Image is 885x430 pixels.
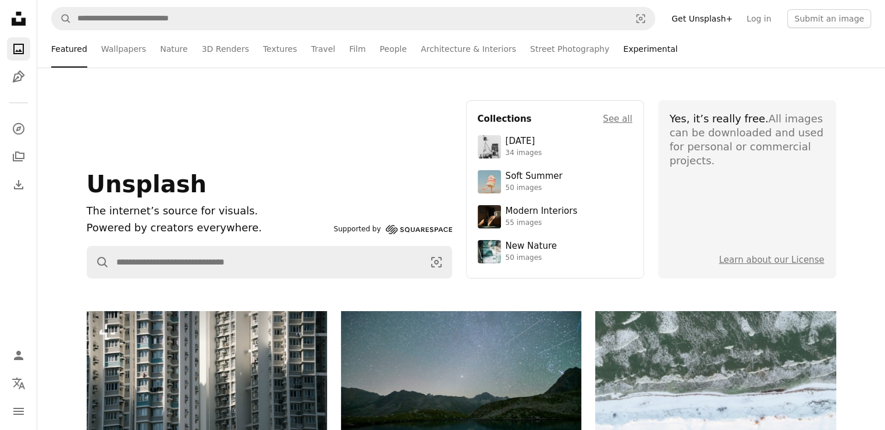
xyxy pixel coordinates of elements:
a: Illustrations [7,65,30,89]
a: Wallpapers [101,30,146,68]
a: Modern Interiors55 images [478,205,632,228]
a: Get Unsplash+ [664,9,740,28]
button: Submit an image [787,9,871,28]
h1: The internet’s source for visuals. [87,203,329,220]
img: photo-1682590564399-95f0109652fe [478,135,501,158]
a: Tall apartment buildings with many windows and balconies. [87,383,327,394]
img: premium_photo-1749544311043-3a6a0c8d54af [478,170,501,193]
button: Visual search [421,246,452,278]
button: Search Unsplash [87,246,109,278]
span: Unsplash [87,171,207,198]
a: People [380,30,407,68]
button: Menu [7,400,30,423]
button: Visual search [627,8,655,30]
a: Starry night sky over a calm mountain lake [341,386,581,396]
a: Travel [311,30,335,68]
div: 34 images [506,149,542,158]
a: Explore [7,117,30,140]
a: 3D Renders [202,30,249,68]
div: New Nature [506,241,557,252]
a: Street Photography [530,30,609,68]
img: premium_photo-1747189286942-bc91257a2e39 [478,205,501,228]
span: Yes, it’s really free. [670,112,769,125]
a: Log in / Sign up [7,344,30,367]
a: New Nature50 images [478,240,632,263]
a: Snow covered landscape with frozen water [595,396,836,406]
p: Powered by creators everywhere. [87,220,329,237]
div: 55 images [506,218,578,228]
div: Modern Interiors [506,206,578,217]
a: See all [603,112,632,126]
a: Experimental [623,30,677,68]
a: Photos [7,37,30,61]
div: All images can be downloaded and used for personal or commercial projects. [670,112,824,168]
a: Film [349,30,365,68]
button: Language [7,372,30,395]
a: Textures [263,30,297,68]
a: Log in [740,9,778,28]
img: premium_photo-1755037089989-422ee333aef9 [478,240,501,263]
a: Download History [7,173,30,196]
div: 50 images [506,253,557,263]
form: Find visuals sitewide [51,7,655,30]
a: Nature [160,30,187,68]
div: Soft Summer [506,171,563,182]
a: Supported by [334,223,452,237]
h4: Collections [478,112,532,126]
button: Search Unsplash [52,8,72,30]
div: [DATE] [506,136,542,147]
a: Architecture & Interiors [421,30,516,68]
a: Home — Unsplash [7,7,30,33]
a: Collections [7,145,30,168]
a: Learn about our License [719,255,824,265]
form: Find visuals sitewide [87,246,452,279]
a: Soft Summer50 images [478,170,632,193]
a: [DATE]34 images [478,135,632,158]
div: 50 images [506,184,563,193]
